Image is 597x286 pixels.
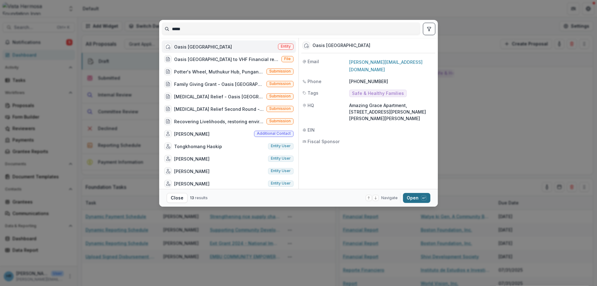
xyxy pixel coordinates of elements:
[308,78,322,85] span: Phone
[349,102,434,122] p: Amazing Grace Apartment, [STREET_ADDRESS][PERSON_NAME][PERSON_NAME][PERSON_NAME]
[174,118,264,125] div: Recovering Livelihoods, restoring environment and fostering holistic development - Oasis [GEOGRAP...
[174,81,264,87] div: Family Giving Grant - Oasis [GEOGRAPHIC_DATA]
[271,181,291,185] span: Entity user
[381,195,398,201] span: Navigate
[174,44,232,50] div: Oasis [GEOGRAPHIC_DATA]
[271,156,291,161] span: Entity user
[174,56,279,63] div: Oasis [GEOGRAPHIC_DATA] to VHF Financial report [DATE] - [DATE].xlsx
[423,23,435,35] button: toggle filters
[269,119,291,123] span: Submission
[352,91,404,96] span: Safe & Healthy Families
[284,57,291,61] span: File
[271,169,291,173] span: Entity user
[167,193,187,203] button: Close
[174,168,210,175] div: [PERSON_NAME]
[174,93,264,100] div: [MEDICAL_DATA] Relief - Oasis [GEOGRAPHIC_DATA]
[174,131,210,137] div: [PERSON_NAME]
[308,90,318,96] span: Tags
[308,127,315,133] span: EIN
[308,102,314,109] span: HQ
[281,44,291,49] span: Entity
[174,68,264,75] div: Potter's Wheel, Muthukur Hub, Punganur - [GEOGRAPHIC_DATA] (Oasis supports a rural hub (community...
[269,82,291,86] span: Submission
[174,156,210,162] div: [PERSON_NAME]
[308,58,319,65] span: Email
[195,195,208,200] span: results
[271,144,291,148] span: Entity user
[190,195,194,200] span: 13
[257,131,291,136] span: Additional contact
[174,143,222,150] div: Tongkhomang Haokip
[349,59,423,72] a: [PERSON_NAME][EMAIL_ADDRESS][DOMAIN_NAME]
[174,181,210,187] div: [PERSON_NAME]
[174,106,264,112] div: [MEDICAL_DATA] Relief Second Round - Oasis [GEOGRAPHIC_DATA]
[403,193,430,203] button: Open
[308,138,340,145] span: Fiscal Sponsor
[349,78,434,85] p: [PHONE_NUMBER]
[269,94,291,98] span: Submission
[269,106,291,111] span: Submission
[312,43,370,48] div: Oasis [GEOGRAPHIC_DATA]
[269,69,291,73] span: Submission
